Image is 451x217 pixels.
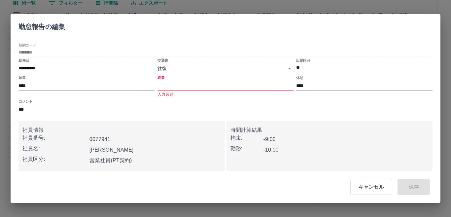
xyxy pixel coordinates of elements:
label: 終業 [157,75,164,80]
b: 0077941 [89,136,110,142]
b: [PERSON_NAME] [89,147,134,153]
p: 社員名: [22,145,87,153]
h2: 勤怠報告の編集 [11,14,73,37]
p: 時間計算結果 [230,126,429,134]
p: 社員番号: [22,134,87,142]
b: -10:00 [263,147,279,153]
b: -9:00 [263,136,276,142]
label: コメント [18,99,32,104]
p: 社員情報 [22,126,221,134]
p: 入力必須 [157,91,294,98]
label: 始業 [18,75,25,80]
div: 往復 [157,64,294,73]
p: 社員区分: [22,155,87,163]
p: 拘束: [230,134,263,142]
label: 契約コード [18,43,36,48]
label: 出勤区分 [296,58,310,63]
p: 勤務: [230,145,263,153]
b: 営業社員(PT契約) [89,158,132,163]
label: 交通費 [157,58,168,63]
label: 勤務日 [18,58,29,63]
button: キャンセル [350,179,392,195]
label: 休憩 [296,75,303,80]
